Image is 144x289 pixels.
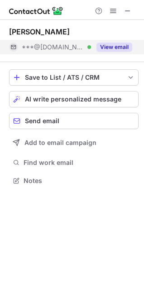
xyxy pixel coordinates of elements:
[9,174,139,187] button: Notes
[25,96,121,103] span: AI write personalized message
[24,177,135,185] span: Notes
[9,27,70,36] div: [PERSON_NAME]
[9,5,63,16] img: ContactOut v5.3.10
[9,156,139,169] button: Find work email
[25,117,59,125] span: Send email
[22,43,84,51] span: ***@[DOMAIN_NAME]
[24,139,96,146] span: Add to email campaign
[9,91,139,107] button: AI write personalized message
[24,159,135,167] span: Find work email
[9,113,139,129] button: Send email
[25,74,123,81] div: Save to List / ATS / CRM
[96,43,132,52] button: Reveal Button
[9,135,139,151] button: Add to email campaign
[9,69,139,86] button: save-profile-one-click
